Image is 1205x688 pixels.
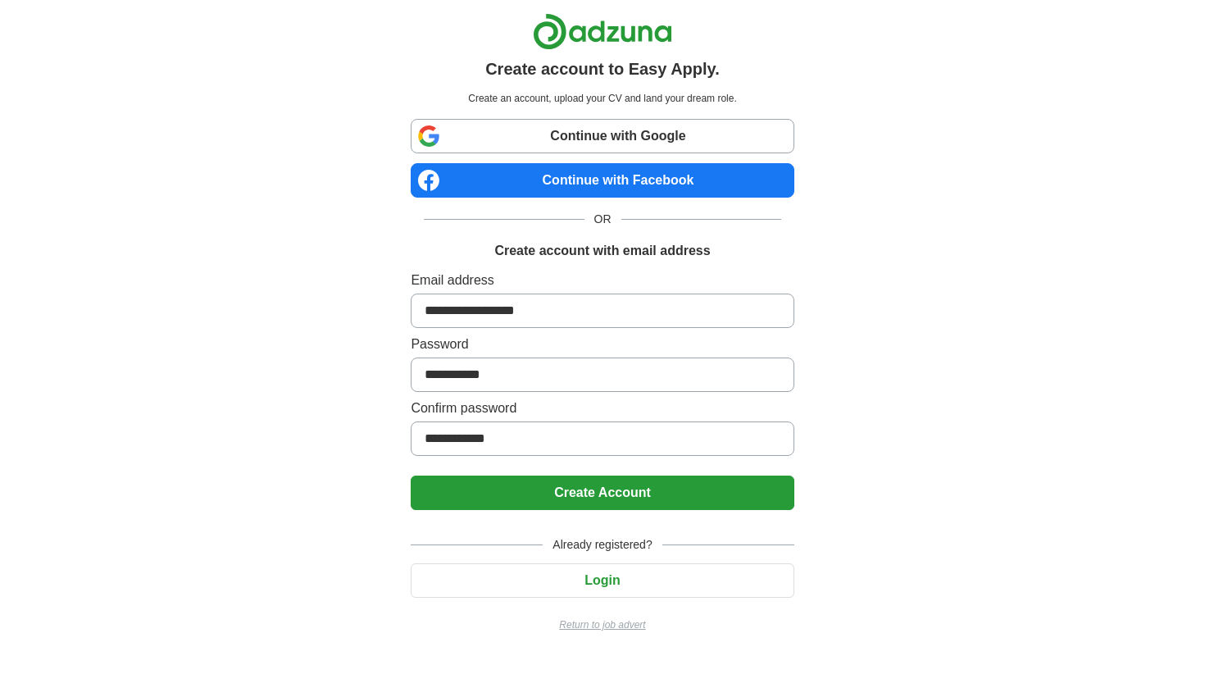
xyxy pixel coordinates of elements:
label: Confirm password [411,399,793,418]
h1: Create account to Easy Apply. [485,57,720,81]
a: Continue with Google [411,119,793,153]
span: Already registered? [543,536,662,554]
a: Return to job advert [411,617,793,632]
label: Password [411,335,793,354]
a: Login [411,573,793,587]
img: Adzuna logo [533,13,672,50]
button: Login [411,563,793,598]
span: OR [584,211,621,228]
a: Continue with Facebook [411,163,793,198]
p: Create an account, upload your CV and land your dream role. [414,91,790,106]
button: Create Account [411,476,793,510]
h1: Create account with email address [494,241,710,261]
label: Email address [411,271,793,290]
